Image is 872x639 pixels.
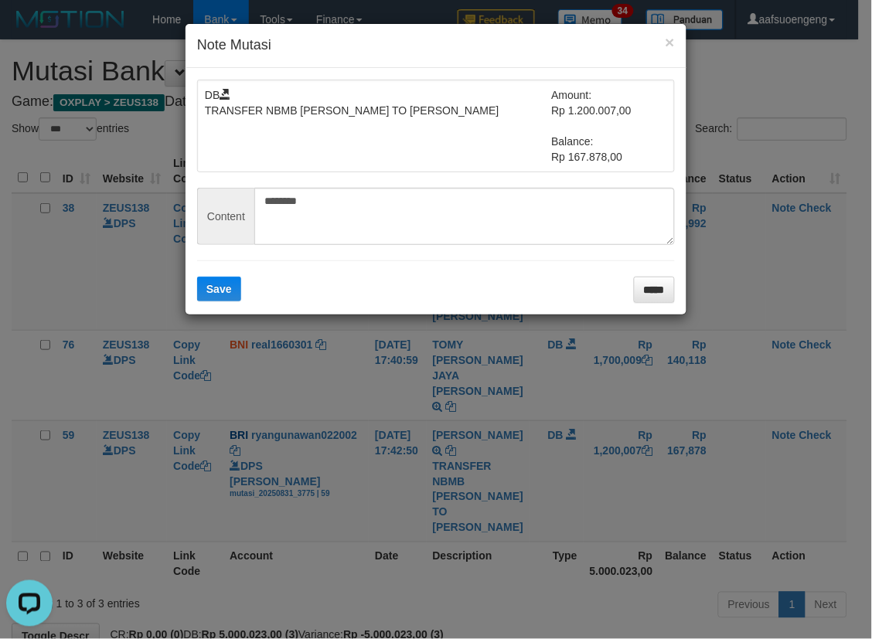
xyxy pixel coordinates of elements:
span: Content [197,188,254,245]
button: Save [197,277,241,301]
button: × [666,34,675,50]
td: DB TRANSFER NBMB [PERSON_NAME] TO [PERSON_NAME] [205,87,552,165]
td: Amount: Rp 1.200.007,00 Balance: Rp 167.878,00 [552,87,668,165]
h4: Note Mutasi [197,36,675,56]
button: Open LiveChat chat widget [6,6,53,53]
span: Save [206,283,232,295]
